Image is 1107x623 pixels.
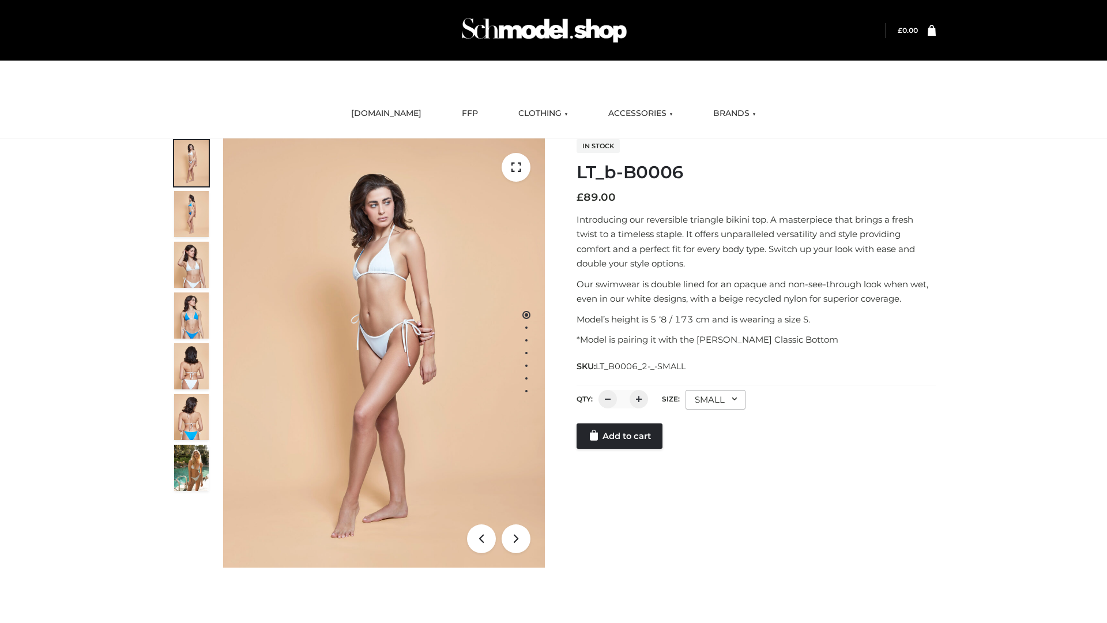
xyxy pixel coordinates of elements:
a: £0.00 [898,26,918,35]
p: *Model is pairing it with the [PERSON_NAME] Classic Bottom [577,332,936,347]
img: ArielClassicBikiniTop_CloudNine_AzureSky_OW114ECO_3-scaled.jpg [174,242,209,288]
span: SKU: [577,359,687,373]
a: ACCESSORIES [600,101,681,126]
label: QTY: [577,395,593,403]
div: SMALL [686,390,745,410]
span: £ [577,191,583,204]
span: In stock [577,139,620,153]
img: Schmodel Admin 964 [458,7,631,53]
a: CLOTHING [510,101,577,126]
a: FFP [453,101,487,126]
a: [DOMAIN_NAME] [342,101,430,126]
bdi: 0.00 [898,26,918,35]
p: Our swimwear is double lined for an opaque and non-see-through look when wet, even in our white d... [577,277,936,306]
label: Size: [662,395,680,403]
img: ArielClassicBikiniTop_CloudNine_AzureSky_OW114ECO_8-scaled.jpg [174,394,209,440]
a: Add to cart [577,423,662,449]
p: Model’s height is 5 ‘8 / 173 cm and is wearing a size S. [577,312,936,327]
h1: LT_b-B0006 [577,162,936,183]
bdi: 89.00 [577,191,616,204]
img: ArielClassicBikiniTop_CloudNine_AzureSky_OW114ECO_4-scaled.jpg [174,292,209,339]
p: Introducing our reversible triangle bikini top. A masterpiece that brings a fresh twist to a time... [577,212,936,271]
span: £ [898,26,902,35]
img: ArielClassicBikiniTop_CloudNine_AzureSky_OW114ECO_2-scaled.jpg [174,191,209,237]
a: BRANDS [705,101,765,126]
img: Arieltop_CloudNine_AzureSky2.jpg [174,445,209,491]
img: ArielClassicBikiniTop_CloudNine_AzureSky_OW114ECO_1 [223,138,545,568]
img: ArielClassicBikiniTop_CloudNine_AzureSky_OW114ECO_1-scaled.jpg [174,140,209,186]
img: ArielClassicBikiniTop_CloudNine_AzureSky_OW114ECO_7-scaled.jpg [174,343,209,389]
span: LT_B0006_2-_-SMALL [596,361,686,371]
